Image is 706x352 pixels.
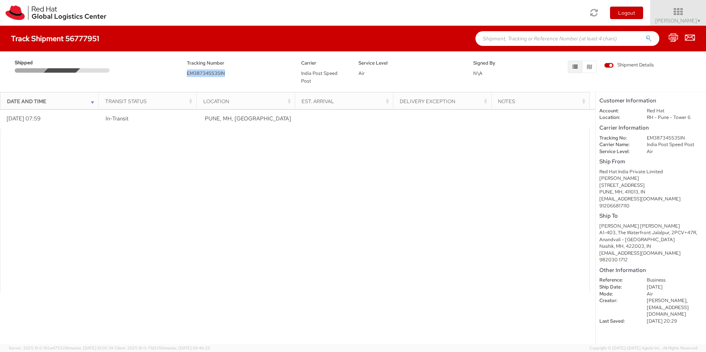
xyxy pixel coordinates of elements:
[599,182,702,189] div: [STREET_ADDRESS]
[473,61,520,66] h5: Signed By
[594,277,641,284] dt: Reference:
[473,70,482,76] span: N\A
[594,114,641,121] dt: Location:
[697,18,701,24] span: ▼
[599,257,702,264] div: 982030 1712
[69,345,114,351] span: master, [DATE] 10:05:38
[106,115,129,122] span: In-Transit
[594,141,641,148] dt: Carrier Name:
[655,17,701,24] span: [PERSON_NAME]
[599,250,702,257] div: [EMAIL_ADDRESS][DOMAIN_NAME]
[604,62,654,69] span: Shipment Details
[599,159,702,165] h5: Ship From
[599,168,702,182] div: Red Hat India Private Limited [PERSON_NAME]
[594,284,641,291] dt: Ship Date:
[187,70,225,76] span: EM387345535IN
[115,345,210,351] span: Client: 2025.18.0-71d3358
[475,31,659,46] input: Shipment, Tracking or Reference Number (at least 4 chars)
[610,7,643,19] button: Logout
[302,98,391,105] div: Est. Arrival
[594,148,641,155] dt: Service Level:
[599,213,702,219] h5: Ship To
[7,98,96,105] div: Date and Time
[205,115,291,122] span: PUNE, MH, IN
[599,203,702,210] div: 912066817110
[594,297,641,304] dt: Creator:
[498,98,587,105] div: Notes
[105,98,195,105] div: Transit Status
[301,70,338,84] span: India Post Speed Post
[594,108,641,115] dt: Account:
[301,61,347,66] h5: Carrier
[594,135,641,142] dt: Tracking No:
[15,59,46,66] span: Shipped
[11,35,99,43] h4: Track Shipment 56777951
[9,345,114,351] span: Server: 2025.19.0-192a4753216
[599,243,702,250] div: Nashik, MH, 422003, IN
[589,345,697,351] span: Copyright © [DATE]-[DATE] Agistix Inc., All Rights Reserved
[400,98,489,105] div: Delivery Exception
[599,125,702,131] h5: Carrier Information
[359,61,462,66] h5: Service Level
[599,189,702,196] div: PUNE, MH, 411013, IN
[164,345,210,351] span: master, [DATE] 09:46:25
[594,318,641,325] dt: Last Saved:
[599,196,702,203] div: [EMAIL_ADDRESS][DOMAIN_NAME]
[6,6,106,20] img: rh-logistics-00dfa346123c4ec078e1.svg
[647,297,688,304] span: [PERSON_NAME],
[359,70,365,76] span: Air
[599,223,702,230] div: [PERSON_NAME] [PERSON_NAME]
[203,98,293,105] div: Location
[599,267,702,273] h5: Other Information
[599,229,702,243] div: A1-403, The Waterfront Jalalpur, 2PCV+47R, Anandvali - [GEOGRAPHIC_DATA]
[599,98,702,104] h5: Customer Information
[594,291,641,298] dt: Mode:
[187,61,290,66] h5: Tracking Number
[604,62,654,70] label: Shipment Details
